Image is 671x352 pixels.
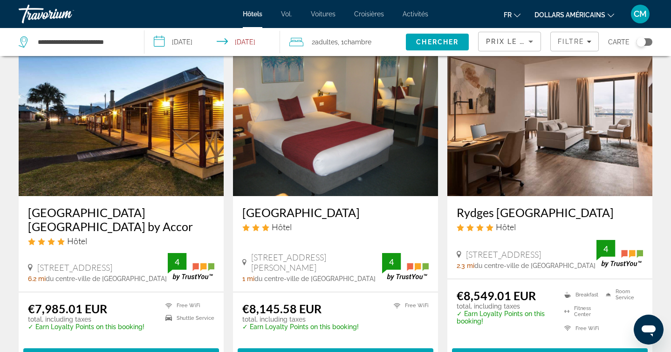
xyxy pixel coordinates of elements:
[457,310,553,325] p: ✓ Earn Loyalty Points on this booking!
[608,35,630,49] span: Carte
[28,302,107,316] ins: €7,985.01 EUR
[457,222,643,232] div: 4 star Hotel
[630,38,652,46] button: Toggle map
[272,222,292,232] span: Hôtel
[168,253,214,281] img: TrustYou guest rating badge
[457,289,536,303] ins: €8,549.01 EUR
[596,240,643,268] img: TrustYou guest rating badge
[242,316,359,323] p: total, including taxes
[534,8,614,21] button: Changer de devise
[144,28,280,56] button: Select check in and out date
[601,289,643,301] li: Room Service
[37,35,130,49] input: Search hotel destination
[596,243,615,254] div: 4
[315,38,338,46] span: Adultes
[242,323,359,331] p: ✓ Earn Loyalty Points on this booking!
[67,236,87,246] span: Hôtel
[28,316,144,323] p: total, including taxes
[281,10,292,18] a: Vol.
[28,323,144,331] p: ✓ Earn Loyalty Points on this booking!
[504,8,520,21] button: Changer de langue
[560,305,602,317] li: Fitness Center
[233,47,438,196] img: Devere Hotel
[560,322,602,334] li: Free WiFi
[474,262,596,269] span: du centre-ville de [GEOGRAPHIC_DATA]
[560,289,602,301] li: Breakfast
[457,303,553,310] p: total, including taxes
[457,262,474,269] span: 2.3 mi
[558,38,584,45] span: Filtre
[161,314,214,322] li: Shuttle Service
[496,222,516,232] span: Hôtel
[28,275,46,282] span: 6.2 mi
[46,275,167,282] span: du centre-ville de [GEOGRAPHIC_DATA]
[550,32,599,51] button: Filters
[19,2,112,26] a: Travorium
[344,38,371,46] span: Chambre
[280,28,406,56] button: Travelers: 2 adults, 0 children
[628,4,652,24] button: Menu utilisateur
[416,38,459,46] span: Chercher
[312,35,338,49] span: 2
[242,222,429,232] div: 3 star Hotel
[406,34,469,50] button: Search
[382,256,401,268] div: 4
[254,275,376,282] span: du centre-ville de [GEOGRAPHIC_DATA]
[466,249,541,260] span: [STREET_ADDRESS]
[486,36,533,47] mat-select: Sort by
[311,10,335,18] a: Voitures
[242,302,322,316] ins: €8,145.58 EUR
[242,205,429,219] a: [GEOGRAPHIC_DATA]
[447,47,652,196] img: Rydges North Sydney
[486,38,559,45] span: Prix ​​le plus bas
[534,11,605,19] font: dollars américains
[634,315,664,345] iframe: Bouton de lancement de la fenêtre de messagerie
[243,10,262,18] a: Hôtels
[161,302,214,310] li: Free WiFi
[19,47,224,196] img: Q Station Sydney Harbour National Park by Accor
[403,10,428,18] a: Activités
[354,10,384,18] a: Croisières
[37,262,112,273] span: [STREET_ADDRESS]
[382,253,429,281] img: TrustYou guest rating badge
[251,252,382,273] span: [STREET_ADDRESS][PERSON_NAME]
[457,205,643,219] a: Rydges [GEOGRAPHIC_DATA]
[504,11,512,19] font: fr
[634,9,647,19] font: CM
[28,205,214,233] a: [GEOGRAPHIC_DATA] [GEOGRAPHIC_DATA] by Accor
[168,256,186,268] div: 4
[28,236,214,246] div: 4 star Hotel
[242,275,254,282] span: 1 mi
[338,35,371,49] span: , 1
[389,302,429,310] li: Free WiFi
